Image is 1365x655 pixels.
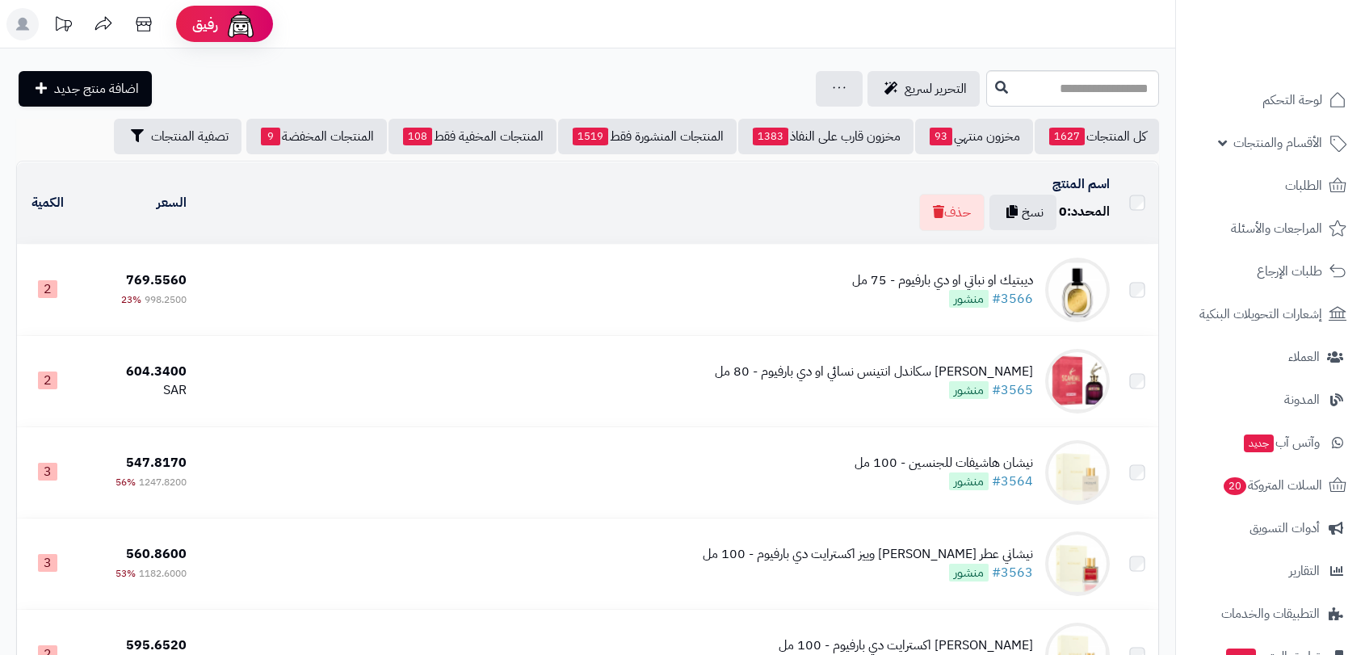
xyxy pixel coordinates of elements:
a: تحديثات المنصة [43,8,83,44]
span: السلات المتروكة [1222,474,1322,497]
div: 604.3400 [85,363,186,381]
span: 560.8600 [126,544,187,564]
span: 1182.6000 [139,566,187,581]
span: 9 [261,128,280,145]
a: وآتس آبجديد [1186,423,1355,462]
a: السلات المتروكة20 [1186,466,1355,505]
a: المنتجات المخفضة9 [246,119,387,154]
img: جين بول غوتير سكاندل انتينس نسائي او دي بارفيوم - 80 مل [1045,349,1110,414]
img: ai-face.png [225,8,257,40]
a: التحرير لسريع [867,71,980,107]
a: مخزون قارب على النفاذ1383 [738,119,913,154]
span: 2 [38,280,57,298]
span: 23% [121,292,141,307]
a: العملاء [1186,338,1355,376]
span: رفيق [192,15,218,34]
img: نيشاني عطر هاندريد سايلنت وييز اكسترايت دي بارفيوم - 100 مل [1045,531,1110,596]
span: طلبات الإرجاع [1257,260,1322,283]
span: 1627 [1049,128,1085,145]
span: لوحة التحكم [1262,89,1322,111]
div: SAR [85,381,186,400]
button: نسخ [989,195,1056,230]
div: [PERSON_NAME] اكسترايت دي بارفيوم - 100 مل [779,636,1033,655]
div: [PERSON_NAME] سكاندل انتينس نسائي او دي بارفيوم - 80 مل [715,363,1033,381]
span: منشور [949,564,989,582]
span: التطبيقات والخدمات [1221,603,1320,625]
span: 769.5560 [126,271,187,290]
button: حذف [919,194,985,231]
span: المدونة [1284,388,1320,411]
a: #3565 [992,380,1033,400]
span: أدوات التسويق [1249,517,1320,540]
a: #3563 [992,563,1033,582]
a: التطبيقات والخدمات [1186,594,1355,633]
span: 0 [1059,202,1067,221]
span: 1247.8200 [139,475,187,489]
span: العملاء [1288,346,1320,368]
a: إشعارات التحويلات البنكية [1186,295,1355,334]
a: طلبات الإرجاع [1186,252,1355,291]
span: 20 [1224,477,1246,495]
span: 3 [38,463,57,481]
a: اضافة منتج جديد [19,71,152,107]
div: المحدد: [1059,203,1110,221]
div: نيشاني عطر [PERSON_NAME] وييز اكسترايت دي بارفيوم - 100 مل [703,545,1033,564]
a: الطلبات [1186,166,1355,205]
span: منشور [949,472,989,490]
span: 998.2500 [145,292,187,307]
span: الأقسام والمنتجات [1233,132,1322,154]
span: وآتس آب [1242,431,1320,454]
div: ديبتيك او نباتي او دي بارفيوم - 75 مل [852,271,1033,290]
a: الكمية [31,193,64,212]
a: اسم المنتج [1052,174,1110,194]
span: منشور [949,381,989,399]
span: التحرير لسريع [905,79,967,99]
a: المنتجات المخفية فقط108 [388,119,556,154]
button: تصفية المنتجات [114,119,241,154]
span: 1519 [573,128,608,145]
span: 108 [403,128,432,145]
a: السعر [157,193,187,212]
span: 1383 [753,128,788,145]
img: ديبتيك او نباتي او دي بارفيوم - 75 مل [1045,258,1110,322]
span: 2 [38,372,57,389]
img: logo-2.png [1255,44,1350,78]
a: المنتجات المنشورة فقط1519 [558,119,737,154]
a: #3564 [992,472,1033,491]
a: التقارير [1186,552,1355,590]
span: 56% [115,475,136,489]
a: أدوات التسويق [1186,509,1355,548]
a: كل المنتجات1627 [1035,119,1159,154]
a: لوحة التحكم [1186,81,1355,120]
span: إشعارات التحويلات البنكية [1199,303,1322,325]
span: 53% [115,566,136,581]
span: 93 [930,128,952,145]
div: نيشان هاشيفات للجنسين - 100 مل [855,454,1033,472]
a: المراجعات والأسئلة [1186,209,1355,248]
span: اضافة منتج جديد [54,79,139,99]
span: الطلبات [1285,174,1322,197]
a: #3566 [992,289,1033,309]
a: المدونة [1186,380,1355,419]
a: مخزون منتهي93 [915,119,1033,154]
span: 3 [38,554,57,572]
span: التقارير [1289,560,1320,582]
span: منشور [949,290,989,308]
span: تصفية المنتجات [151,127,229,146]
span: 595.6520 [126,636,187,655]
img: نيشان هاشيفات للجنسين - 100 مل [1045,440,1110,505]
span: 547.8170 [126,453,187,472]
span: جديد [1244,435,1274,452]
span: المراجعات والأسئلة [1231,217,1322,240]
